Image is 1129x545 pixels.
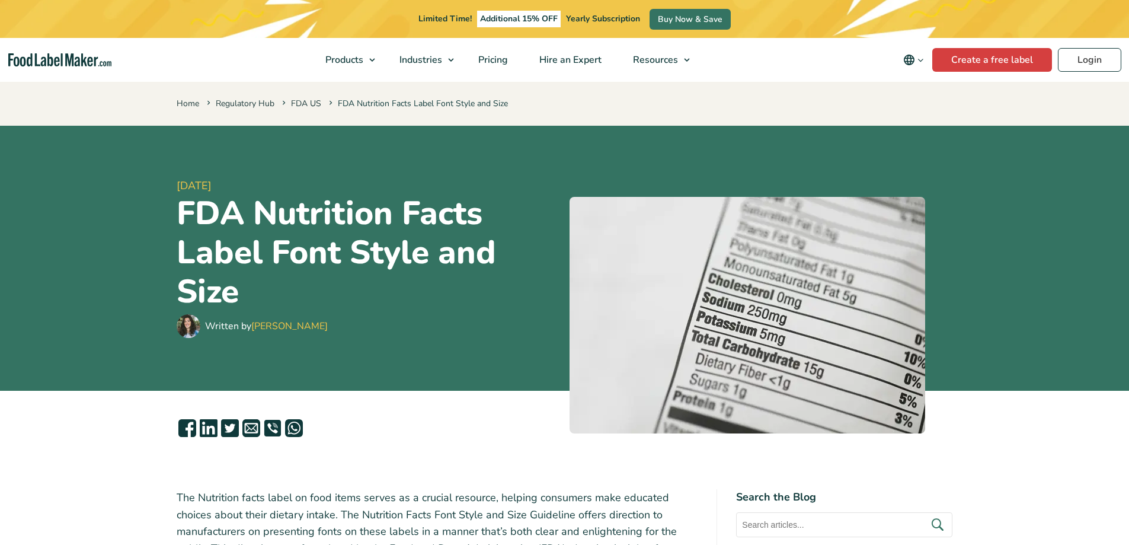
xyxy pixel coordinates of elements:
[205,319,328,333] div: Written by
[524,38,615,82] a: Hire an Expert
[618,38,696,82] a: Resources
[177,314,200,338] img: Maria Abi Hanna - Food Label Maker
[629,53,679,66] span: Resources
[477,11,561,27] span: Additional 15% OFF
[396,53,443,66] span: Industries
[177,194,560,311] h1: FDA Nutrition Facts Label Font Style and Size
[216,98,274,109] a: Regulatory Hub
[932,48,1052,72] a: Create a free label
[8,53,111,67] a: Food Label Maker homepage
[736,512,952,537] input: Search articles...
[566,13,640,24] span: Yearly Subscription
[736,489,952,505] h4: Search the Blog
[475,53,509,66] span: Pricing
[650,9,731,30] a: Buy Now & Save
[322,53,364,66] span: Products
[291,98,321,109] a: FDA US
[895,48,932,72] button: Change language
[463,38,521,82] a: Pricing
[177,98,199,109] a: Home
[418,13,472,24] span: Limited Time!
[384,38,460,82] a: Industries
[310,38,381,82] a: Products
[536,53,603,66] span: Hire an Expert
[1058,48,1121,72] a: Login
[251,320,328,333] a: [PERSON_NAME]
[327,98,508,109] span: FDA Nutrition Facts Label Font Style and Size
[177,178,560,194] span: [DATE]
